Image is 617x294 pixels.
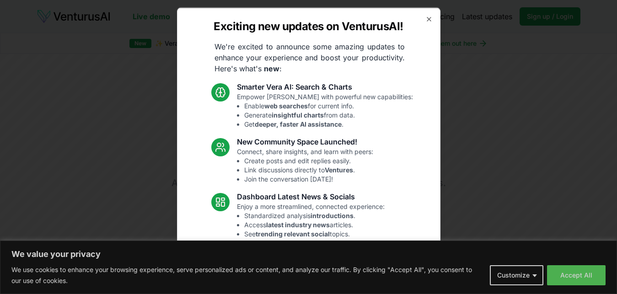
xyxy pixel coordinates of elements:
li: Generate from data. [244,110,413,119]
li: Join the conversation [DATE]! [244,174,373,183]
strong: latest industry news [266,220,330,228]
h3: New Community Space Launched! [237,136,373,147]
p: We're excited to announce some amazing updates to enhance your experience and boost your producti... [207,41,412,74]
li: Enable for current info. [244,101,413,110]
p: Empower [PERSON_NAME] with powerful new capabilities: [237,92,413,128]
strong: new [264,64,279,73]
strong: introductions [311,211,354,219]
strong: web searches [264,102,308,109]
p: Enjoy a more streamlined, connected experience: [237,202,385,238]
li: Enhanced overall UI consistency. [244,284,378,293]
strong: deeper, faster AI assistance [255,120,342,128]
h2: Exciting new updates on VenturusAI! [214,19,403,33]
li: Get . [244,119,413,128]
p: Smoother performance and improved usability: [237,257,378,293]
li: Link discussions directly to . [244,165,373,174]
p: Connect, share insights, and learn with peers: [237,147,373,183]
li: See topics. [244,229,385,238]
h3: Dashboard Latest News & Socials [237,191,385,202]
h3: Fixes and UI Polish [237,246,378,257]
h3: Smarter Vera AI: Search & Charts [237,81,413,92]
strong: insightful charts [272,111,324,118]
strong: Ventures [325,166,353,173]
li: Access articles. [244,220,385,229]
li: Fixed mobile chat & sidebar glitches. [244,275,378,284]
li: Standardized analysis . [244,211,385,220]
li: Create posts and edit replies easily. [244,156,373,165]
li: Resolved Vera chart loading issue. [244,266,378,275]
strong: trending relevant social [256,230,330,237]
